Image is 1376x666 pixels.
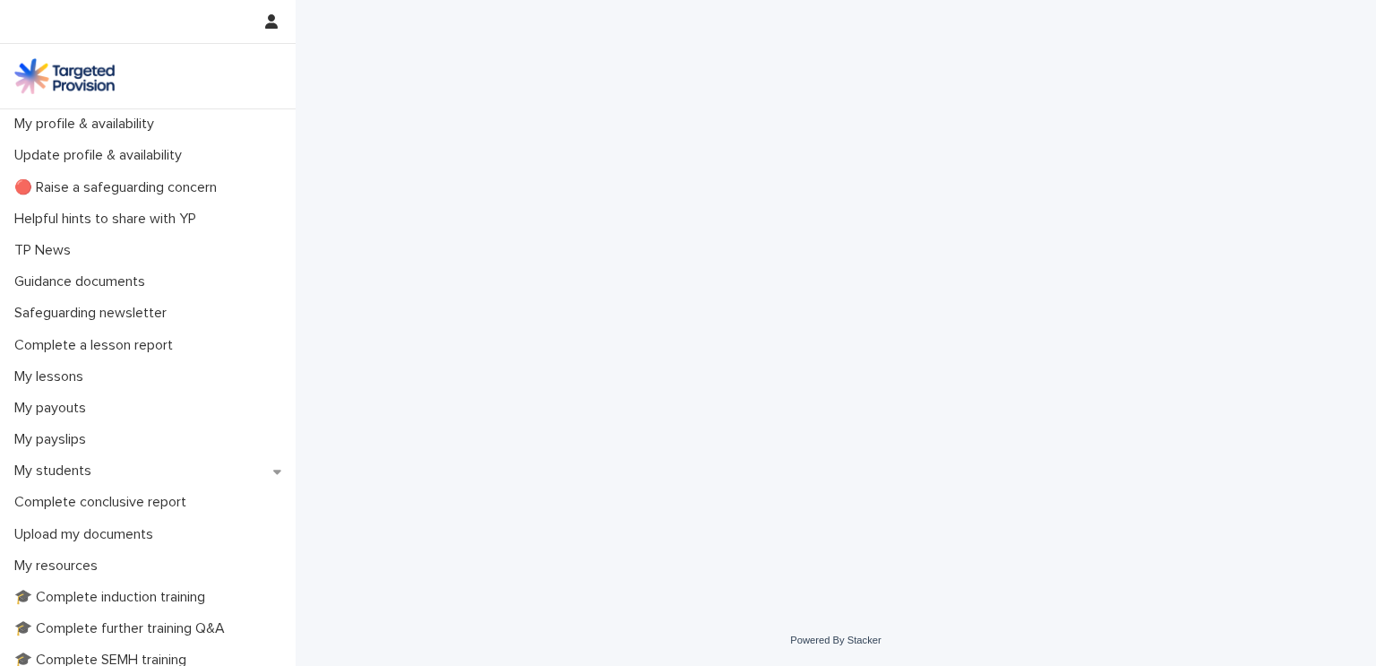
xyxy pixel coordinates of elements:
[7,242,85,259] p: TP News
[7,463,106,480] p: My students
[7,305,181,322] p: Safeguarding newsletter
[790,635,881,645] a: Powered By Stacker
[7,558,112,575] p: My resources
[7,337,187,354] p: Complete a lesson report
[7,116,168,133] p: My profile & availability
[7,211,211,228] p: Helpful hints to share with YP
[7,589,219,606] p: 🎓 Complete induction training
[7,400,100,417] p: My payouts
[7,620,239,637] p: 🎓 Complete further training Q&A
[7,526,168,543] p: Upload my documents
[7,179,231,196] p: 🔴 Raise a safeguarding concern
[7,368,98,385] p: My lessons
[7,494,201,511] p: Complete conclusive report
[7,431,100,448] p: My payslips
[7,147,196,164] p: Update profile & availability
[7,273,159,290] p: Guidance documents
[14,58,115,94] img: M5nRWzHhSzIhMunXDL62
